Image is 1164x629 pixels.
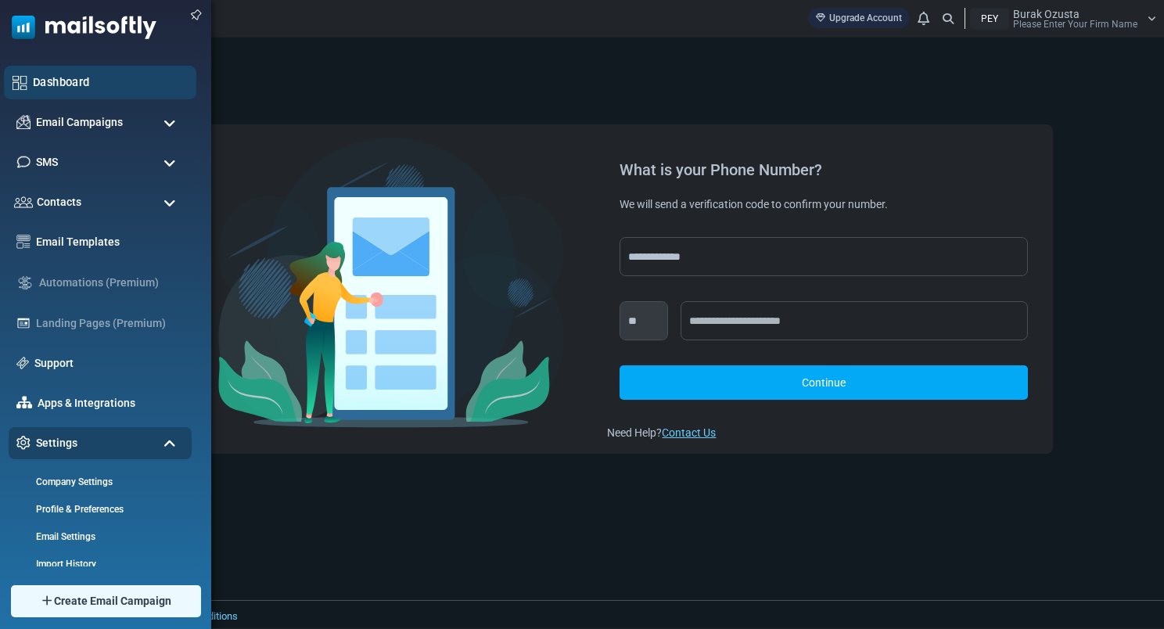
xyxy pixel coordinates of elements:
[1013,20,1137,29] span: Please Enter Your Firm Name
[620,196,1027,212] div: We will send a verification code to confirm your number.
[54,593,171,609] span: Create Email Campaign
[34,355,184,372] a: Support
[607,425,1040,441] div: Need Help?
[16,436,31,450] img: settings-icon.svg
[620,365,1027,400] a: Continue
[16,274,34,292] img: workflow.svg
[16,155,31,169] img: sms-icon.png
[36,114,123,131] span: Email Campaigns
[970,8,1009,29] div: PEY
[36,435,77,451] span: Settings
[33,74,188,91] a: Dashboard
[808,8,910,28] a: Upgrade Account
[620,162,1027,178] div: What is your Phone Number?
[9,502,188,516] a: Profile & Preferences
[38,395,184,412] a: Apps & Integrations
[16,316,31,330] img: landing_pages.svg
[14,196,33,207] img: contacts-icon.svg
[16,115,31,129] img: campaigns-icon.png
[9,530,188,544] a: Email Settings
[16,357,29,369] img: support-icon.svg
[970,8,1156,29] a: PEY Burak Ozusta Please Enter Your Firm Name
[36,234,184,250] a: Email Templates
[16,235,31,249] img: email-templates-icon.svg
[1013,9,1080,20] span: Burak Ozusta
[37,194,81,210] span: Contacts
[9,475,188,489] a: Company Settings
[13,75,27,90] img: dashboard-icon.svg
[9,557,188,571] a: Import History
[51,600,1164,628] footer: 2025
[36,154,58,171] span: SMS
[662,426,716,439] a: Contact Us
